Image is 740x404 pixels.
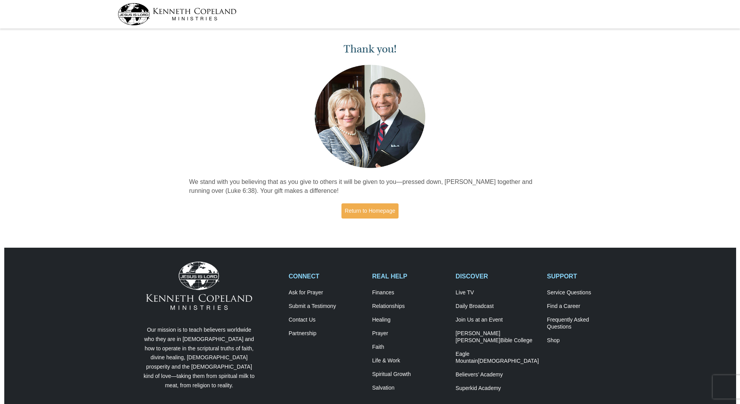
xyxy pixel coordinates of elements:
p: Our mission is to teach believers worldwide who they are in [DEMOGRAPHIC_DATA] and how to operate... [142,325,256,390]
a: Join Us at an Event [456,317,539,324]
a: Frequently AskedQuestions [547,317,622,331]
a: Service Questions [547,289,622,296]
a: Contact Us [289,317,364,324]
h2: SUPPORT [547,273,622,280]
a: Return to Homepage [341,203,399,219]
img: Kenneth and Gloria [313,63,427,170]
h2: REAL HELP [372,273,447,280]
a: Life & Work [372,357,447,364]
span: [DEMOGRAPHIC_DATA] [478,358,539,364]
a: Shop [547,337,622,344]
a: Partnership [289,330,364,337]
p: We stand with you believing that as you give to others it will be given to you—pressed down, [PER... [189,178,551,196]
h1: Thank you! [189,43,551,56]
h2: CONNECT [289,273,364,280]
a: Eagle Mountain[DEMOGRAPHIC_DATA] [456,351,539,365]
a: Faith [372,344,447,351]
img: kcm-header-logo.svg [118,3,237,25]
a: Salvation [372,385,447,392]
span: Bible College [500,337,533,343]
a: Superkid Academy [456,385,539,392]
a: Finances [372,289,447,296]
a: Ask for Prayer [289,289,364,296]
a: Find a Career [547,303,622,310]
a: Spiritual Growth [372,371,447,378]
img: Kenneth Copeland Ministries [146,262,252,310]
h2: DISCOVER [456,273,539,280]
a: Submit a Testimony [289,303,364,310]
a: Relationships [372,303,447,310]
a: Live TV [456,289,539,296]
a: Healing [372,317,447,324]
a: Prayer [372,330,447,337]
a: Daily Broadcast [456,303,539,310]
a: Believers’ Academy [456,371,539,378]
a: [PERSON_NAME] [PERSON_NAME]Bible College [456,330,539,344]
